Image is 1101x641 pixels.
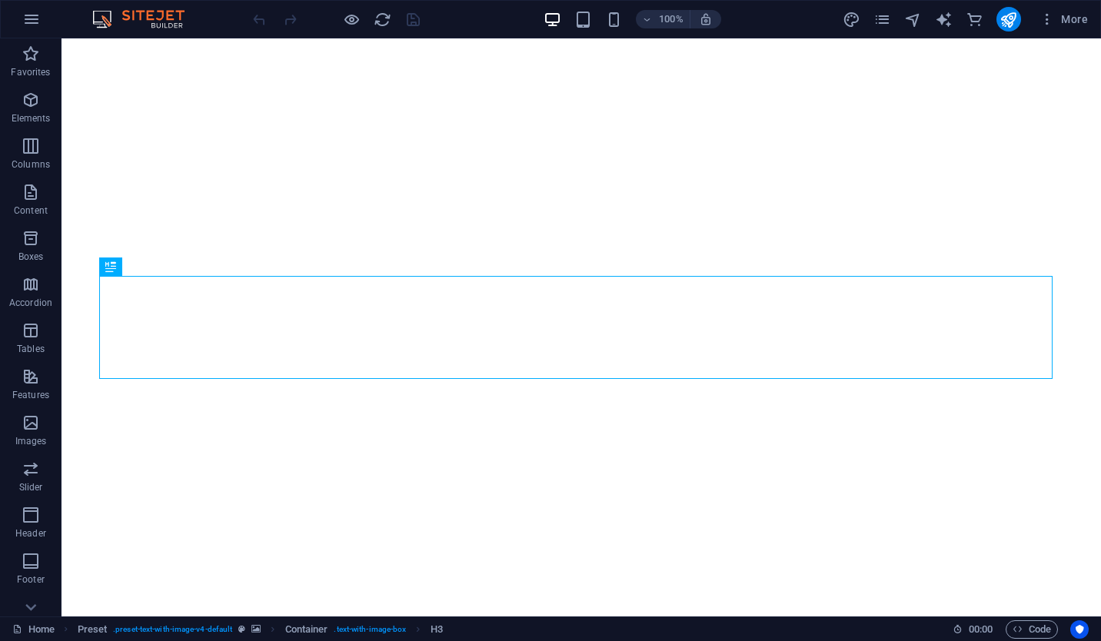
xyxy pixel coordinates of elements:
[904,10,923,28] button: navigator
[285,620,328,639] span: Click to select. Double-click to edit
[342,10,361,28] button: Click here to leave preview mode and continue editing
[699,12,713,26] i: On resize automatically adjust zoom level to fit chosen device.
[873,11,891,28] i: Pages (Ctrl+Alt+S)
[14,204,48,217] p: Content
[373,10,391,28] button: reload
[19,481,43,493] p: Slider
[935,11,953,28] i: AI Writer
[431,620,443,639] span: Click to select. Double-click to edit
[980,623,982,635] span: :
[113,620,232,639] span: . preset-text-with-image-v4-default
[1013,620,1051,639] span: Code
[843,10,861,28] button: design
[1070,620,1089,639] button: Usercentrics
[12,620,55,639] a: Click to cancel selection. Double-click to open Pages
[15,435,47,447] p: Images
[935,10,953,28] button: text_generator
[11,66,50,78] p: Favorites
[78,620,108,639] span: Click to select. Double-click to edit
[12,389,49,401] p: Features
[953,620,993,639] h6: Session time
[996,7,1021,32] button: publish
[17,343,45,355] p: Tables
[88,10,204,28] img: Editor Logo
[18,251,44,263] p: Boxes
[659,10,684,28] h6: 100%
[1033,7,1094,32] button: More
[334,620,406,639] span: . text-with-image-box
[873,10,892,28] button: pages
[12,158,50,171] p: Columns
[1000,11,1017,28] i: Publish
[17,573,45,586] p: Footer
[904,11,922,28] i: Navigator
[9,297,52,309] p: Accordion
[238,625,245,633] i: This element is a customizable preset
[1006,620,1058,639] button: Code
[374,11,391,28] i: Reload page
[1039,12,1088,27] span: More
[636,10,690,28] button: 100%
[12,112,51,125] p: Elements
[969,620,993,639] span: 00 00
[966,10,984,28] button: commerce
[78,620,443,639] nav: breadcrumb
[251,625,261,633] i: This element contains a background
[966,11,983,28] i: Commerce
[15,527,46,540] p: Header
[843,11,860,28] i: Design (Ctrl+Alt+Y)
